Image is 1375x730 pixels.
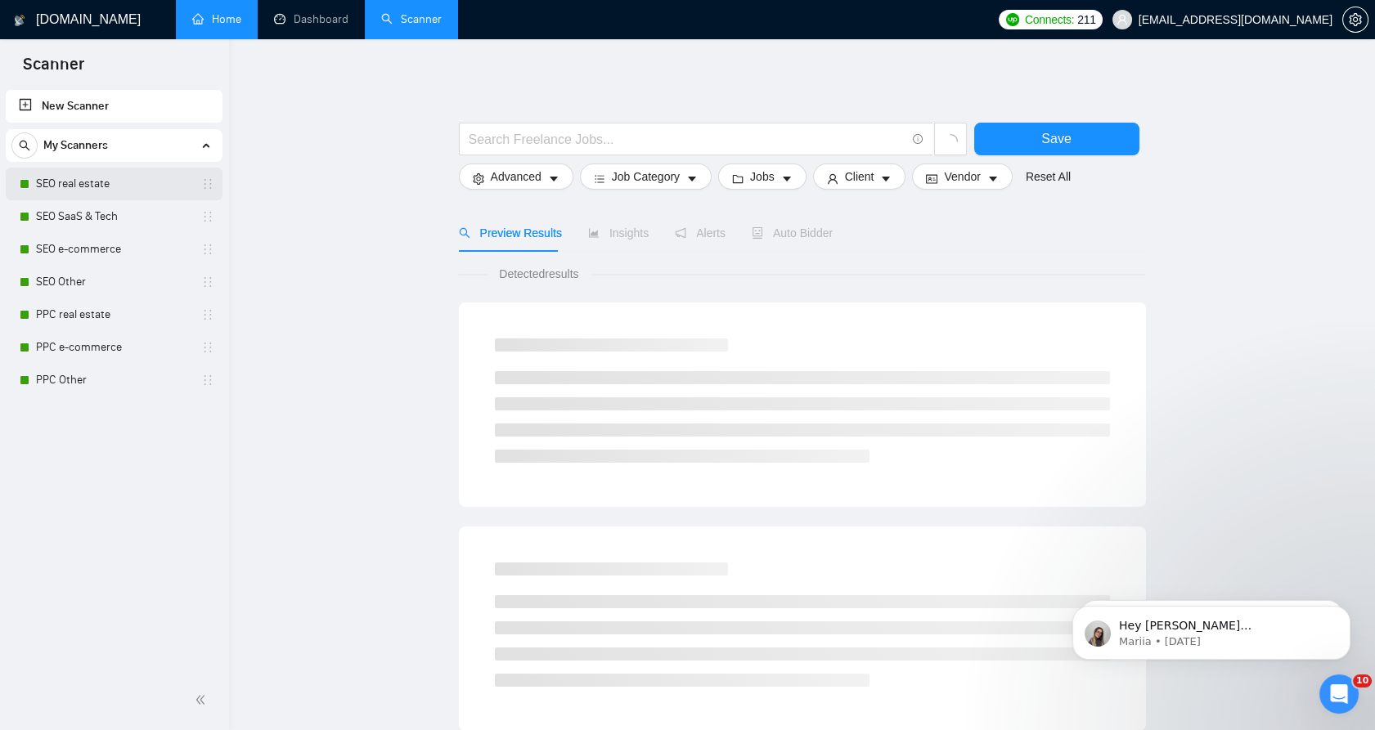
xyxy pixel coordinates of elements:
iframe: Intercom notifications message [1048,571,1375,686]
span: Client [845,168,874,186]
a: PPC e-commerce [36,331,191,364]
img: upwork-logo.png [1006,13,1019,26]
a: homeHome [192,12,241,26]
span: Auto Bidder [752,226,833,240]
input: Search Freelance Jobs... [469,129,905,150]
a: SEO Other [36,266,191,298]
iframe: Intercom live chat [1319,674,1359,714]
a: SEO e-commerce [36,233,191,266]
span: caret-down [781,172,793,185]
button: userClientcaret-down [813,163,906,190]
span: user [1117,14,1128,25]
li: My Scanners [6,129,222,396]
a: dashboardDashboard [274,12,348,26]
button: settingAdvancedcaret-down [459,163,573,190]
a: SEO real estate [36,168,191,200]
span: caret-down [987,172,999,185]
span: Insights [588,226,649,240]
button: search [11,132,38,159]
span: info-circle [913,134,923,145]
span: Jobs [750,168,775,186]
button: setting [1342,7,1368,33]
span: folder [732,172,744,185]
a: New Scanner [19,90,209,123]
span: caret-down [548,172,559,185]
span: caret-down [880,172,892,185]
span: loading [943,134,958,149]
a: PPC Other [36,364,191,396]
span: holder [201,275,214,289]
span: Advanced [491,168,541,186]
span: Job Category [612,168,680,186]
span: setting [1343,13,1368,26]
span: 211 [1077,11,1095,29]
span: 10 [1353,674,1372,687]
span: double-left [195,692,211,708]
span: search [12,140,37,151]
button: Save [974,123,1139,155]
a: setting [1342,13,1368,26]
span: setting [473,172,484,185]
span: holder [201,210,214,223]
span: Scanner [10,52,97,87]
span: area-chart [588,227,600,239]
span: search [459,227,470,239]
span: holder [201,374,214,387]
span: user [827,172,838,185]
a: SEO SaaS & Tech [36,200,191,233]
span: holder [201,243,214,256]
span: Save [1041,128,1071,149]
a: searchScanner [381,12,442,26]
span: Preview Results [459,226,562,240]
span: Vendor [944,168,980,186]
span: bars [594,172,605,185]
span: Connects: [1025,11,1074,29]
button: idcardVendorcaret-down [912,163,1012,190]
span: holder [201,341,214,354]
li: New Scanner [6,90,222,123]
span: Alerts [675,226,726,240]
span: holder [201,177,214,190]
span: notification [675,227,686,239]
span: robot [752,227,763,239]
a: PPC real estate [36,298,191,331]
button: barsJob Categorycaret-down [580,163,712,190]
button: folderJobscaret-down [718,163,807,190]
span: idcard [926,172,937,185]
span: holder [201,308,214,321]
img: logo [14,7,25,34]
span: Detected results [488,265,590,283]
span: My Scanners [43,129,108,162]
span: caret-down [686,172,698,185]
a: Reset All [1026,168,1071,186]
